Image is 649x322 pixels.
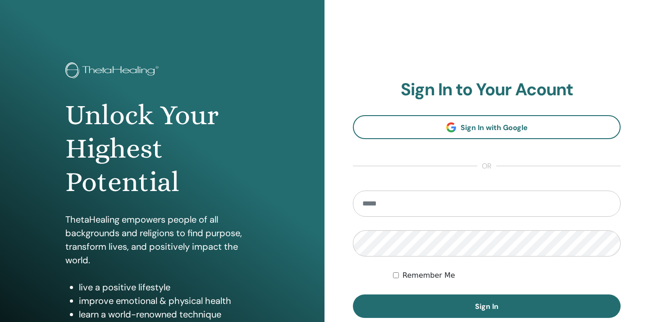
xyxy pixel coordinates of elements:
[353,79,621,100] h2: Sign In to Your Acount
[65,213,259,267] p: ThetaHealing empowers people of all backgrounds and religions to find purpose, transform lives, a...
[65,98,259,199] h1: Unlock Your Highest Potential
[353,115,621,139] a: Sign In with Google
[402,270,455,281] label: Remember Me
[79,308,259,321] li: learn a world-renowned technique
[79,280,259,294] li: live a positive lifestyle
[393,270,621,281] div: Keep me authenticated indefinitely or until I manually logout
[475,302,498,311] span: Sign In
[477,161,496,172] span: or
[353,294,621,318] button: Sign In
[461,123,528,132] span: Sign In with Google
[79,294,259,308] li: improve emotional & physical health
